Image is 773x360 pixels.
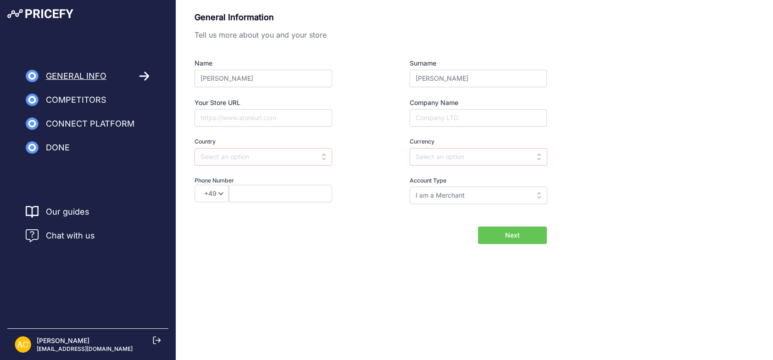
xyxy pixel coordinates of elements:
[46,70,106,83] span: General Info
[195,29,547,40] p: Tell us more about you and your store
[410,148,547,166] input: Select an option
[195,98,365,107] label: Your Store URL
[410,59,547,68] label: Surname
[410,177,547,185] label: Account Type
[46,205,89,218] a: Our guides
[410,138,547,146] label: Currency
[37,345,133,353] p: [EMAIL_ADDRESS][DOMAIN_NAME]
[46,94,106,106] span: Competitors
[37,336,133,345] p: [PERSON_NAME]
[410,98,547,107] label: Company Name
[195,138,365,146] label: Country
[195,59,365,68] label: Name
[195,109,332,127] input: https://www.storeurl.com
[195,177,365,185] label: Phone Number
[46,229,95,242] span: Chat with us
[46,117,134,130] span: Connect Platform
[26,229,95,242] a: Chat with us
[410,109,547,127] input: Company LTD
[505,231,520,240] span: Next
[410,187,547,204] input: Select an option
[7,9,73,18] img: Pricefy Logo
[46,141,70,154] span: Done
[195,148,332,166] input: Select an option
[195,11,547,24] p: General Information
[478,227,547,244] button: Next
